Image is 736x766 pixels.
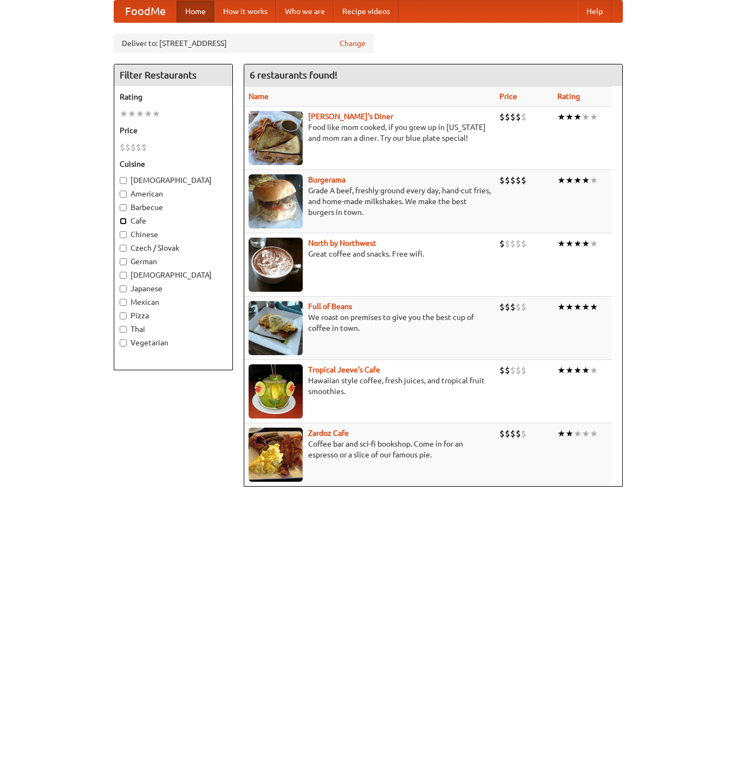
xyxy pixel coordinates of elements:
[557,174,565,186] li: ★
[510,364,516,376] li: $
[276,1,334,22] a: Who we are
[557,92,580,101] a: Rating
[177,1,214,22] a: Home
[557,364,565,376] li: ★
[308,365,380,374] a: Tropical Jeeve's Cafe
[308,429,349,437] a: Zardoz Cafe
[249,428,303,482] img: zardoz.jpg
[249,174,303,228] img: burgerama.jpg
[128,108,136,120] li: ★
[590,174,598,186] li: ★
[131,141,136,153] li: $
[136,108,144,120] li: ★
[120,245,127,252] input: Czech / Slovak
[578,1,611,22] a: Help
[120,270,227,280] label: [DEMOGRAPHIC_DATA]
[565,111,574,123] li: ★
[120,175,227,186] label: [DEMOGRAPHIC_DATA]
[590,364,598,376] li: ★
[249,238,303,292] img: north.jpg
[516,238,521,250] li: $
[499,364,505,376] li: $
[574,428,582,440] li: ★
[120,204,127,211] input: Barbecue
[249,185,491,218] p: Grade A beef, freshly ground every day, hand-cut fries, and home-made milkshakes. We make the bes...
[120,283,227,294] label: Japanese
[249,375,491,397] p: Hawaiian style coffee, fresh juices, and tropical fruit smoothies.
[249,301,303,355] img: beans.jpg
[516,174,521,186] li: $
[120,231,127,238] input: Chinese
[114,64,232,86] h4: Filter Restaurants
[120,177,127,184] input: [DEMOGRAPHIC_DATA]
[120,215,227,226] label: Cafe
[120,91,227,102] h5: Rating
[505,428,510,440] li: $
[557,428,565,440] li: ★
[120,337,227,348] label: Vegetarian
[521,428,526,440] li: $
[120,297,227,307] label: Mexican
[141,141,147,153] li: $
[505,174,510,186] li: $
[574,238,582,250] li: ★
[249,111,303,165] img: sallys.jpg
[557,111,565,123] li: ★
[590,111,598,123] li: ★
[308,112,393,121] b: [PERSON_NAME]'s Diner
[510,238,516,250] li: $
[340,38,366,49] a: Change
[249,364,303,418] img: jeeves.jpg
[510,111,516,123] li: $
[582,174,590,186] li: ★
[590,301,598,313] li: ★
[505,301,510,313] li: $
[574,364,582,376] li: ★
[308,239,376,247] a: North by Northwest
[120,312,127,319] input: Pizza
[521,111,526,123] li: $
[120,339,127,346] input: Vegetarian
[308,175,346,184] a: Burgerama
[582,428,590,440] li: ★
[120,243,227,253] label: Czech / Slovak
[505,364,510,376] li: $
[125,141,131,153] li: $
[521,301,526,313] li: $
[505,238,510,250] li: $
[120,125,227,136] h5: Price
[565,301,574,313] li: ★
[565,174,574,186] li: ★
[120,324,227,335] label: Thai
[308,302,352,311] a: Full of Beans
[114,34,374,53] div: Deliver to: [STREET_ADDRESS]
[499,174,505,186] li: $
[499,92,517,101] a: Price
[120,256,227,267] label: German
[120,218,127,225] input: Cafe
[565,428,574,440] li: ★
[120,272,127,279] input: [DEMOGRAPHIC_DATA]
[510,174,516,186] li: $
[120,191,127,198] input: American
[120,310,227,321] label: Pizza
[582,301,590,313] li: ★
[565,238,574,250] li: ★
[557,301,565,313] li: ★
[574,174,582,186] li: ★
[574,301,582,313] li: ★
[516,111,521,123] li: $
[249,248,491,259] p: Great coffee and snacks. Free wifi.
[120,159,227,169] h5: Cuisine
[505,111,510,123] li: $
[152,108,160,120] li: ★
[521,238,526,250] li: $
[249,438,491,460] p: Coffee bar and sci-fi bookshop. Come in for an espresso or a slice of our famous pie.
[582,364,590,376] li: ★
[120,108,128,120] li: ★
[120,188,227,199] label: American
